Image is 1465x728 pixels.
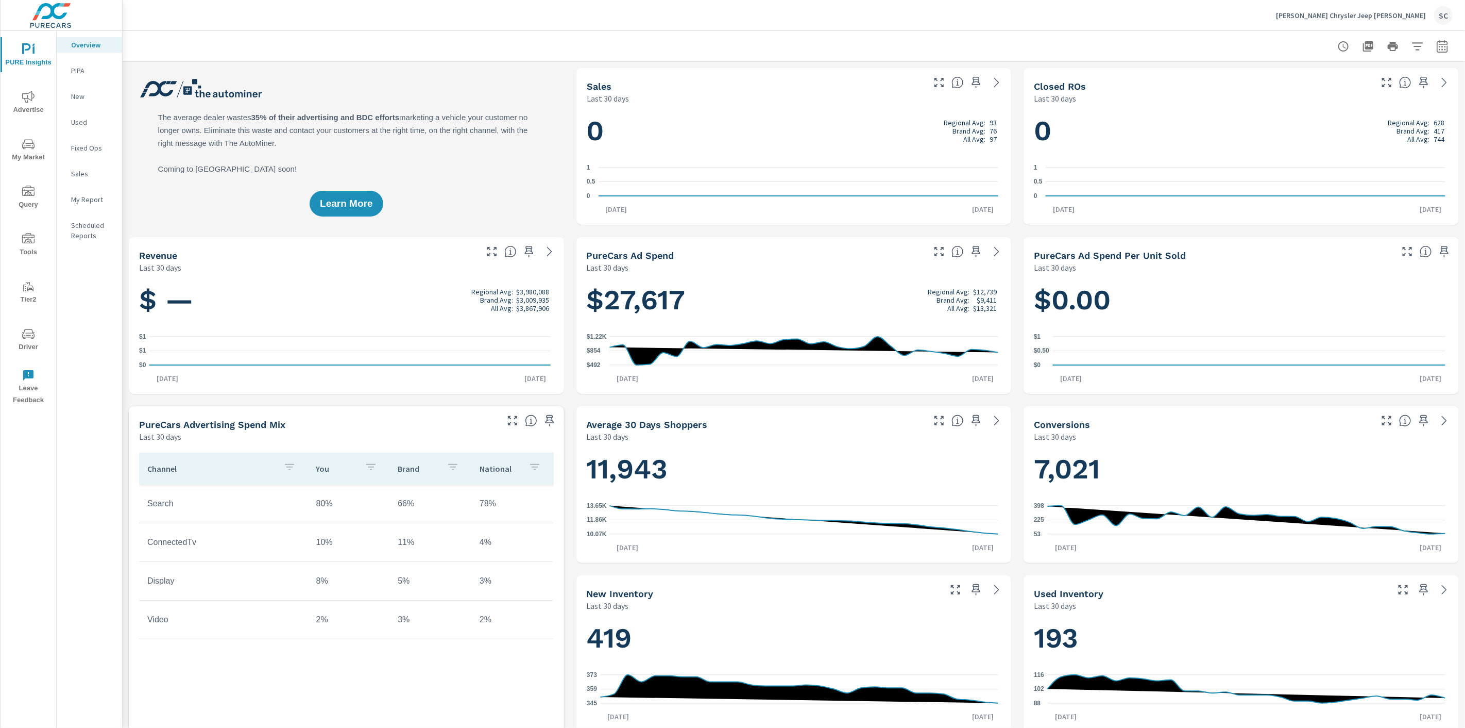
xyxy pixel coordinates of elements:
h1: 11,943 [587,452,1001,487]
p: 628 [1434,119,1444,127]
a: See more details in report [989,74,1005,91]
p: $9,411 [977,296,997,304]
a: See more details in report [1436,412,1453,429]
h1: 7,021 [1034,452,1449,487]
p: Regional Avg: [944,119,985,127]
p: [DATE] [600,712,636,722]
text: 373 [587,671,597,679]
p: 93 [990,119,997,127]
td: 66% [389,491,471,517]
td: 3% [471,568,553,594]
text: 10.07K [587,531,607,538]
text: 116 [1034,671,1044,679]
p: 97 [990,135,997,143]
button: Make Fullscreen [1378,74,1395,91]
p: My Report [71,194,114,205]
p: Regional Avg: [471,288,513,296]
p: Last 30 days [139,261,181,274]
p: [PERSON_NAME] Chrysler Jeep [PERSON_NAME] [1276,11,1426,20]
text: $1 [1034,333,1041,340]
span: Save this to your personalized report [521,243,537,260]
span: Save this to your personalized report [968,243,984,260]
span: Save this to your personalized report [1416,412,1432,429]
div: New [57,89,122,104]
p: Last 30 days [587,261,629,274]
p: [DATE] [1053,373,1089,384]
div: nav menu [1,31,56,410]
p: [DATE] [1412,204,1449,214]
span: Number of vehicles sold by the dealership over the selected date range. [Source: This data is sou... [951,76,964,89]
a: See more details in report [989,582,1005,598]
div: Scheduled Reports [57,218,122,243]
text: 11.86K [587,517,607,524]
p: 744 [1434,135,1444,143]
p: [DATE] [965,204,1001,214]
span: Number of Repair Orders Closed by the selected dealership group over the selected time range. [So... [1399,76,1411,89]
span: Query [4,186,53,211]
td: Video [139,607,308,633]
span: Leave Feedback [4,369,53,406]
a: See more details in report [989,412,1005,429]
td: 5% [389,568,471,594]
td: 8% [308,568,390,594]
p: Last 30 days [587,431,629,443]
span: My Market [4,138,53,163]
h5: PureCars Advertising Spend Mix [139,419,285,430]
p: 417 [1434,127,1444,135]
p: Brand Avg: [952,127,985,135]
td: 3% [389,607,471,633]
button: Make Fullscreen [1399,243,1416,260]
p: Last 30 days [139,431,181,443]
p: [DATE] [1048,712,1084,722]
span: PURE Insights [4,43,53,69]
span: Save this to your personalized report [1436,243,1453,260]
button: Make Fullscreen [947,582,964,598]
text: $492 [587,361,601,369]
text: $854 [587,348,601,355]
div: Used [57,114,122,130]
h5: Closed ROs [1034,81,1086,92]
td: Display [139,568,308,594]
text: 13.65K [587,502,607,509]
p: 76 [990,127,997,135]
p: Last 30 days [1034,431,1076,443]
button: Print Report [1383,36,1403,57]
p: Sales [71,169,114,179]
p: Brand Avg: [936,296,969,304]
text: $0.50 [1034,348,1049,355]
h5: Sales [587,81,611,92]
td: ConnectedTv [139,530,308,555]
button: Select Date Range [1432,36,1453,57]
div: Fixed Ops [57,140,122,156]
p: $3,867,906 [517,304,550,312]
h1: $ — [139,283,554,318]
p: [DATE] [518,373,554,384]
span: Save this to your personalized report [1416,74,1432,91]
h1: 419 [587,621,1001,656]
span: Tools [4,233,53,258]
p: Last 30 days [1034,92,1076,105]
button: Make Fullscreen [1378,412,1395,429]
a: See more details in report [1436,582,1453,598]
text: $1.22K [587,333,607,340]
p: National [480,464,520,474]
p: Scheduled Reports [71,220,114,241]
h5: Used Inventory [1034,588,1103,599]
a: See more details in report [989,243,1005,260]
span: Save this to your personalized report [968,412,984,429]
button: Apply Filters [1407,36,1428,57]
div: My Report [57,192,122,207]
span: Average cost of advertising per each vehicle sold at the dealer over the selected date range. The... [1420,245,1432,258]
p: [DATE] [1412,373,1449,384]
p: Last 30 days [1034,261,1076,274]
td: 80% [308,491,390,517]
text: 0.5 [1034,178,1043,186]
p: Brand [398,464,438,474]
p: Brand Avg: [480,296,513,304]
span: Advertise [4,91,53,116]
div: SC [1434,6,1453,25]
td: Search [139,491,308,517]
text: 225 [1034,517,1044,524]
p: [DATE] [1412,712,1449,722]
text: 1 [1034,164,1037,171]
